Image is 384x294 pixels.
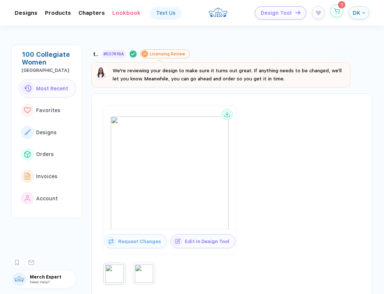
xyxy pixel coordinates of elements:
img: link to icon [24,107,31,114]
img: link to icon [25,195,31,202]
img: link to icon [25,173,31,180]
span: Designs [36,129,57,135]
span: Favorites [36,107,60,113]
span: We're reviewing your design to make sure it turns out great. If anything needs to be changed, we'... [113,68,342,82]
span: Design Tool [261,10,292,16]
img: user profile [12,272,26,286]
div: Lookbook [112,10,141,16]
img: 70074225-5034-4582-861a-ef198eb11701_nt_front_1757324117677.jpg [111,117,229,235]
button: link to iconOrders [19,145,76,164]
span: Orders [36,151,54,157]
span: Request Changes [116,239,166,244]
img: sophie [96,67,108,79]
span: Merch Expert [30,274,76,280]
span: Most Recent [36,86,68,91]
span: Edit in Design Tool [183,239,235,244]
button: Design Toolicon [255,6,306,20]
img: icon [106,236,116,246]
div: ProductsToggle dropdown menu [45,10,71,16]
span: Account [36,196,58,201]
div: Licensing Review [150,52,185,56]
sup: 1 [338,1,345,8]
img: 70074225-5034-4582-861a-ef198eb11701_nt_back_1757324117682.jpg [135,264,153,283]
div: #507416A [103,52,124,56]
span: Invoices [36,173,57,179]
div: Abilene Christian University [22,68,76,73]
button: iconRequest Changes [104,234,167,248]
div: Text Us [156,10,176,16]
img: link to icon [24,85,31,91]
span: DK [353,10,360,16]
span: 1 [341,3,343,7]
button: link to iconMost Recent [19,79,76,98]
a: Text Us [151,7,181,19]
img: crown [208,4,228,20]
img: link to icon [24,129,31,135]
div: test [93,51,98,57]
div: ChaptersToggle dropdown menu chapters [78,10,105,16]
button: link to iconInvoices [19,167,76,186]
button: iconEdit in Design Tool [171,234,235,248]
img: icon [295,11,300,15]
button: DK [349,6,369,19]
img: icon [173,236,183,246]
button: We're reviewing your design to make sure it turns out great. If anything needs to be changed, we'... [96,67,346,83]
button: link to iconDesigns [19,123,76,142]
span: Need Help? [30,280,50,284]
div: LookbookToggle dropdown menu chapters [112,10,141,16]
button: link to iconAccount [19,189,76,208]
button: link to iconFavorites [19,101,76,120]
img: 70074225-5034-4582-861a-ef198eb11701_nt_front_1757324117677.jpg [105,264,124,283]
div: 100 Collegiate Women [22,51,76,66]
div: DesignsToggle dropdown menu [15,10,38,16]
img: link to icon [24,151,31,158]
